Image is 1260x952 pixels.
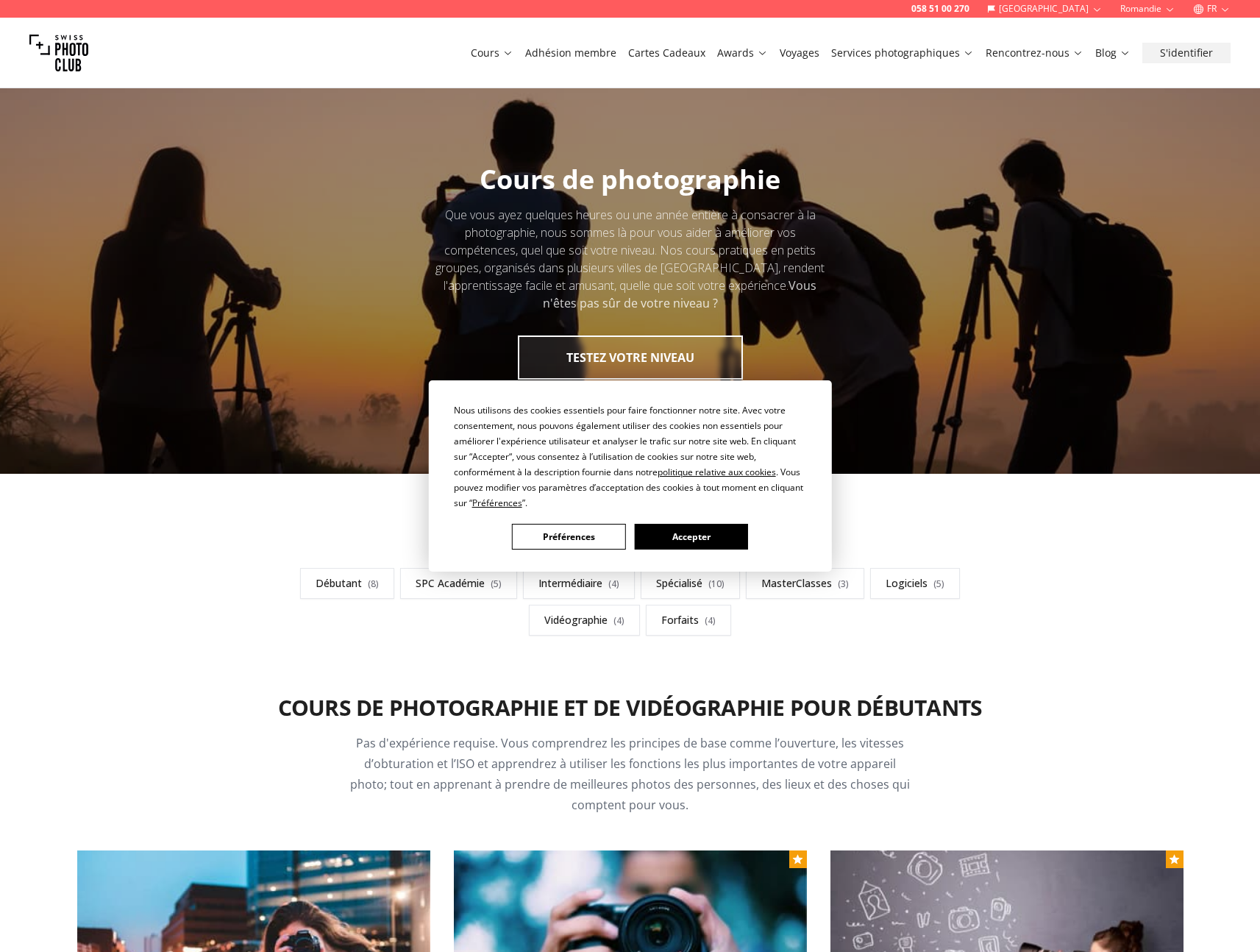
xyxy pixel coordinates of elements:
[634,524,747,550] button: Accepter
[428,380,831,572] div: Cookie Consent Prompt
[512,524,625,550] button: Préférences
[454,402,807,511] div: Nous utilisons des cookies essentiels pour faire fonctionner notre site. Avec votre consentement,...
[472,497,522,509] span: Préférences
[658,466,776,478] span: politique relative aux cookies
